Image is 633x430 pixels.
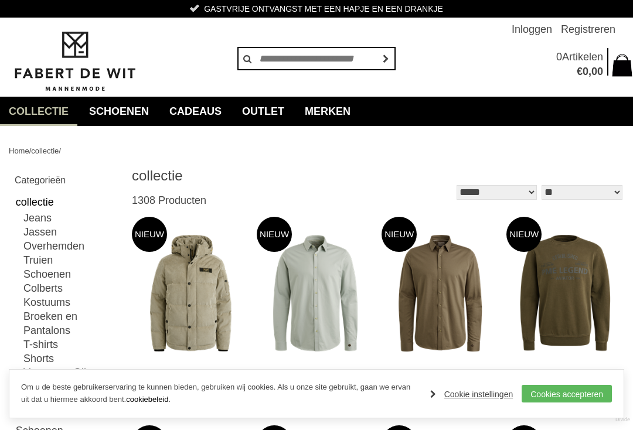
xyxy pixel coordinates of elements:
a: Cookie instellingen [430,385,513,403]
span: 1308 Producten [132,194,206,206]
a: Vesten en Gilets [23,366,119,380]
a: Colberts [23,281,119,295]
a: Schoenen [23,267,119,281]
img: PME LEGEND Psw2508430 Truien [506,234,624,352]
a: Jassen [23,225,119,239]
a: T-shirts [23,337,119,351]
a: Kostuums [23,295,119,309]
a: Truien [23,253,119,267]
a: Overhemden [23,239,119,253]
a: Inloggen [512,18,552,41]
a: Cookies accepteren [522,385,612,402]
span: € [577,66,583,77]
span: 0 [583,66,588,77]
p: Om u de beste gebruikerservaring te kunnen bieden, gebruiken wij cookies. Als u onze site gebruik... [21,381,418,406]
a: collectie [31,146,59,155]
span: 0 [556,51,562,63]
a: collectie [15,193,119,211]
a: Registreren [561,18,615,41]
span: Artikelen [562,51,603,63]
a: Schoenen [80,97,158,126]
a: Jeans [23,211,119,225]
img: CAST IRON Csi2508200 Overhemden [382,234,499,352]
h2: Categorieën [15,173,119,187]
img: Fabert de Wit [9,30,141,93]
a: Broeken en Pantalons [23,309,119,337]
img: PME LEGEND Pja2508104 Jassen [132,234,250,352]
a: Merken [296,97,359,126]
span: / [59,146,61,155]
span: / [29,146,32,155]
a: Home [9,146,29,155]
h1: collectie [132,167,378,185]
span: 00 [591,66,603,77]
span: , [588,66,591,77]
a: Cadeaus [161,97,230,126]
a: Shorts [23,351,119,366]
a: cookiebeleid [126,395,168,404]
a: Outlet [233,97,293,126]
img: CAST IRON Csi2508200 Overhemden [257,234,375,352]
